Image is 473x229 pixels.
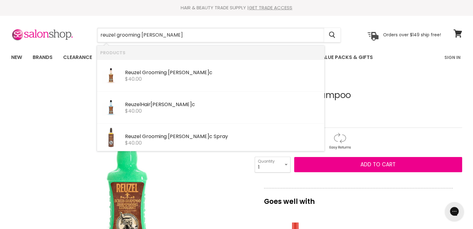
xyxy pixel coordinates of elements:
a: Sign In [441,51,464,64]
nav: Main [3,48,470,66]
button: Search [324,28,341,42]
img: returns.gif [323,132,356,150]
li: Products [97,46,324,60]
li: Products: Reuzel Hair Tonic [97,92,324,123]
b: [PERSON_NAME] [168,69,209,76]
a: GET TRADE ACCESS [249,4,292,11]
span: Add to cart [360,161,396,168]
form: Product [97,28,341,43]
span: $40.00 [125,139,142,146]
a: Brands [28,51,57,64]
b: [PERSON_NAME] [168,133,209,140]
div: Hair c [125,102,321,108]
p: Goes well with [264,188,453,209]
b: Reuzel [125,133,141,140]
img: reuzel-spray-grooming-tonic-355ml_200x.jpg [100,127,122,148]
h1: Reuzel Scrub Shampoo [255,91,462,100]
a: Clearance [58,51,97,64]
img: Reuzel_Grooming_Tonic_200x.jpg [102,63,120,89]
a: Value Packs & Gifts [314,51,378,64]
img: Reuzel_Hair_Tonic_200x.jpg [102,95,120,121]
b: Grooming [142,69,167,76]
span: $40.00 [125,107,142,115]
span: $40.00 [125,75,142,83]
select: Quantity [255,157,290,172]
ul: Main menu [7,48,409,66]
b: Reuzel [125,101,141,108]
b: Reuzel [125,69,141,76]
div: c Spray [125,134,321,140]
b: [PERSON_NAME] [151,101,192,108]
iframe: Gorgias live chat messenger [442,200,467,223]
p: Orders over $149 ship free! [383,32,441,38]
div: c [125,70,321,76]
input: Search [97,28,324,42]
li: Products: Reuzel Grooming Tonic Spray [97,123,324,151]
button: Add to cart [294,157,462,173]
div: HAIR & BEAUTY TRADE SUPPLY | [3,5,470,11]
a: New [7,51,27,64]
li: Products: Reuzel Grooming Tonic [97,60,324,92]
b: Grooming [142,133,167,140]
